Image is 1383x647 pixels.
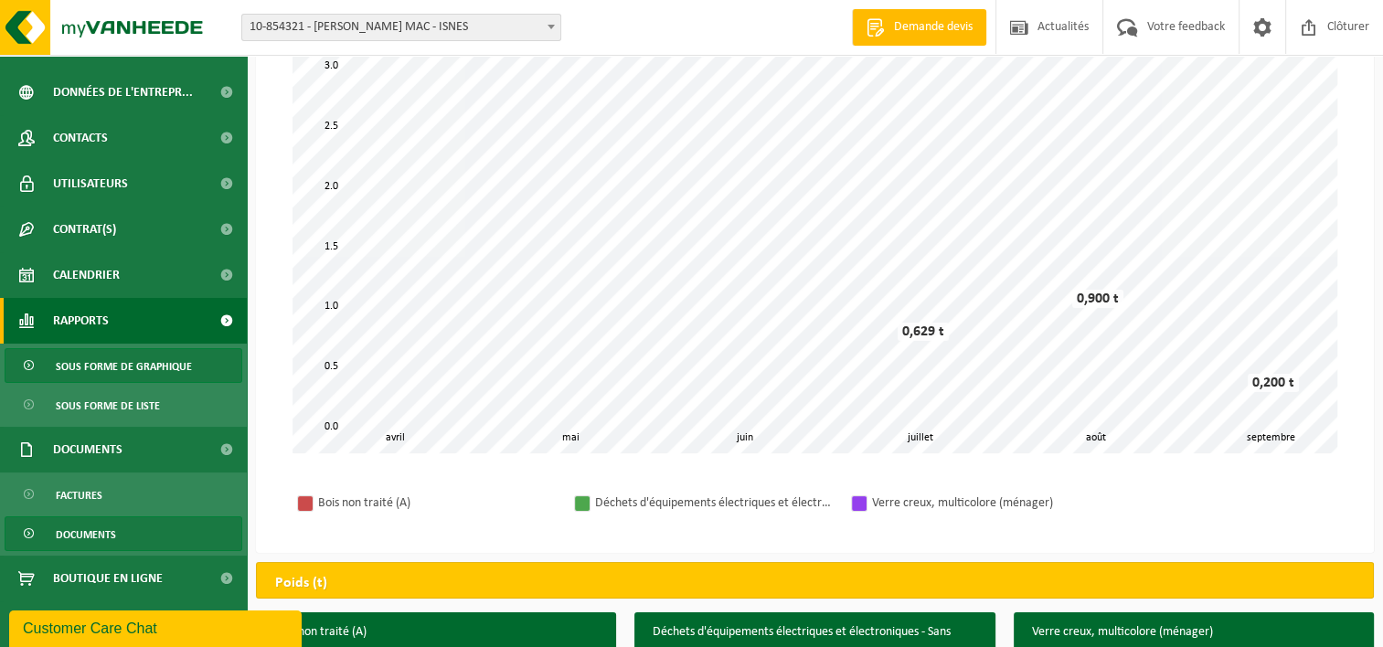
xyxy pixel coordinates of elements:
h2: Poids (t) [257,563,346,603]
div: Bois non traité (A) [318,492,556,514]
span: Calendrier [53,252,120,298]
div: 0,900 t [1072,290,1123,308]
span: Données de l'entrepr... [53,69,193,115]
a: Documents [5,516,242,551]
a: Demande devis [852,9,986,46]
span: Demande devis [889,18,977,37]
span: 10-854321 - ELIA CRÉALYS MAC - ISNES [242,15,560,40]
div: Verre creux, multicolore (ménager) [872,492,1110,514]
a: Sous forme de liste [5,387,242,422]
span: Boutique en ligne [53,556,163,601]
span: Utilisateurs [53,161,128,207]
span: Sous forme de liste [56,388,160,423]
a: Factures [5,477,242,512]
span: Contrat(s) [53,207,116,252]
span: 10-854321 - ELIA CRÉALYS MAC - ISNES [241,14,561,41]
span: Factures [56,478,102,513]
div: 0,200 t [1248,374,1299,392]
span: Contacts [53,115,108,161]
iframe: chat widget [9,607,305,647]
span: Sous forme de graphique [56,349,192,384]
span: Conditions d'accepta... [53,601,191,647]
a: Sous forme de graphique [5,348,242,383]
div: Déchets d'équipements électriques et électroniques - Sans tubes cathodiques [595,492,833,514]
span: Rapports [53,298,109,344]
span: Documents [56,517,116,552]
div: 0,629 t [898,323,949,341]
span: Documents [53,427,122,472]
